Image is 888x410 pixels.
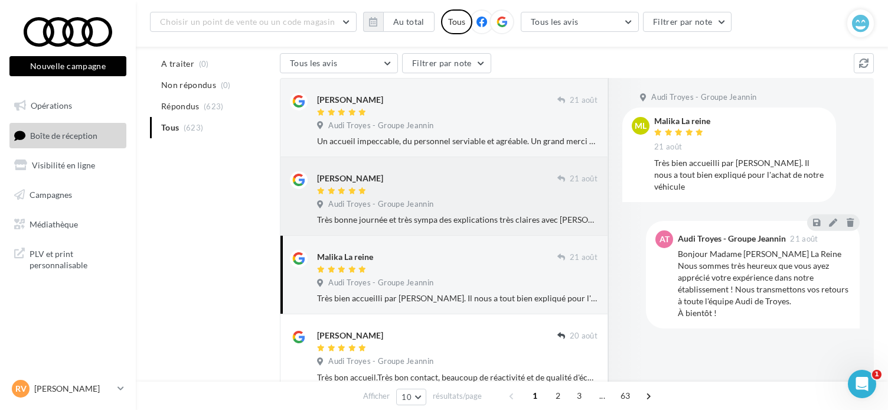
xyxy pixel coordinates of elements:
a: PLV et print personnalisable [7,241,129,276]
p: [PERSON_NAME] [34,383,113,395]
a: Opérations [7,93,129,118]
button: Filtrer par note [643,12,732,32]
span: (0) [199,59,209,69]
div: Tous [441,9,472,34]
div: Un accueil impeccable, du personnel serviable et agréable. Un grand merci à Mr EL BAKKALI pour l'... [317,135,598,147]
div: [PERSON_NAME] [317,330,383,341]
span: Non répondus [161,79,216,91]
span: Audi Troyes - Groupe Jeannin [328,356,433,367]
span: Audi Troyes - Groupe Jeannin [328,121,433,131]
span: 20 août [570,331,598,341]
span: 10 [401,392,412,402]
div: Malika La reine [654,117,710,125]
span: 63 [616,386,635,405]
span: 1 [525,386,544,405]
button: Choisir un point de vente ou un code magasin [150,12,357,32]
span: (623) [204,102,224,111]
div: Très bon accueil.Très bon contact, beaucoup de réactivité et de qualité d'écoute avec [PERSON_NAME]. [317,372,598,383]
span: 21 août [790,235,818,243]
span: Afficher [363,391,390,402]
span: ML [635,120,647,132]
span: Médiathèque [30,219,78,229]
span: Tous les avis [290,58,338,68]
span: Audi Troyes - Groupe Jeannin [651,92,756,103]
button: Au total [363,12,435,32]
span: Boîte de réception [30,130,97,140]
button: Tous les avis [280,53,398,73]
span: Audi Troyes - Groupe Jeannin [328,199,433,210]
a: Boîte de réception [7,123,129,148]
div: Très bien accueilli par [PERSON_NAME]. Il nous a tout bien expliqué pour l'achat de notre véhicule [317,292,598,304]
span: A traiter [161,58,194,70]
span: Répondus [161,100,200,112]
div: [PERSON_NAME] [317,94,383,106]
button: Nouvelle campagne [9,56,126,76]
a: Médiathèque [7,212,129,237]
span: Opérations [31,100,72,110]
span: 2 [549,386,567,405]
span: Audi Troyes - Groupe Jeannin [328,278,433,288]
span: 21 août [570,95,598,106]
span: Visibilité en ligne [32,160,95,170]
div: Audi Troyes - Groupe Jeannin [678,235,786,243]
div: Malika La reine [317,251,373,263]
span: RV [15,383,27,395]
span: ... [593,386,612,405]
span: 3 [570,386,589,405]
span: Tous les avis [531,17,579,27]
button: 10 [396,389,426,405]
button: Au total [383,12,435,32]
div: Très bonne journée et très sympa des explications très claires avec [PERSON_NAME] pour l'achat de... [317,214,598,226]
iframe: Intercom live chat [848,370,876,398]
span: PLV et print personnalisable [30,246,122,271]
span: AT [660,233,670,245]
span: 1 [872,370,882,379]
div: Très bien accueilli par [PERSON_NAME]. Il nous a tout bien expliqué pour l'achat de notre véhicule [654,157,827,193]
a: RV [PERSON_NAME] [9,378,126,400]
span: Campagnes [30,190,72,200]
button: Tous les avis [521,12,639,32]
span: résultats/page [433,391,482,402]
span: 21 août [570,174,598,184]
span: 21 août [570,252,598,263]
span: 21 août [654,142,682,152]
a: Campagnes [7,183,129,207]
span: (0) [221,80,231,90]
div: [PERSON_NAME] [317,173,383,184]
button: Filtrer par note [402,53,491,73]
span: Choisir un point de vente ou un code magasin [160,17,335,27]
div: Bonjour Madame [PERSON_NAME] La Reine Nous sommes très heureux que vous ayez apprécié votre expér... [678,248,850,319]
a: Visibilité en ligne [7,153,129,178]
